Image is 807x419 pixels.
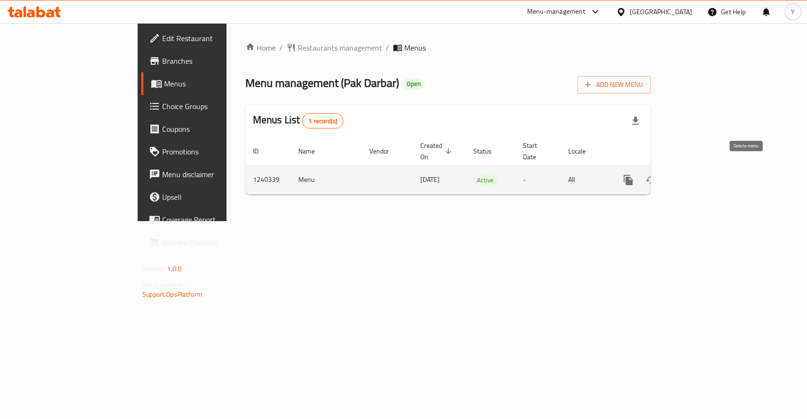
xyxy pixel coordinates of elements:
[141,95,272,118] a: Choice Groups
[561,165,609,194] td: All
[162,146,265,157] span: Promotions
[141,140,272,163] a: Promotions
[141,186,272,208] a: Upsell
[142,288,202,300] a: Support.OpsPlatform
[141,163,272,186] a: Menu disclaimer
[630,7,692,17] div: [GEOGRAPHIC_DATA]
[386,42,389,53] li: /
[298,145,327,157] span: Name
[568,145,598,157] span: Locale
[141,208,272,231] a: Coverage Report
[142,279,186,291] span: Get support on:
[369,145,401,157] span: Vendor
[609,137,715,166] th: Actions
[162,55,265,67] span: Branches
[291,165,362,194] td: Menu
[585,79,643,91] span: Add New Menu
[527,6,585,17] div: Menu-management
[420,173,440,186] span: [DATE]
[303,117,343,126] span: 1 record(s)
[404,42,426,53] span: Menus
[577,76,651,94] button: Add New Menu
[162,214,265,225] span: Coverage Report
[640,169,662,191] button: Change Status
[420,140,454,162] span: Created On
[523,140,549,162] span: Start Date
[245,137,715,195] table: enhanced table
[403,78,425,90] div: Open
[141,50,272,72] a: Branches
[403,80,425,88] span: Open
[298,42,382,53] span: Restaurants management
[473,145,504,157] span: Status
[253,113,343,128] h2: Menus List
[473,175,497,186] span: Active
[164,78,265,89] span: Menus
[141,231,272,254] a: Grocery Checklist
[162,191,265,203] span: Upsell
[141,118,272,140] a: Coupons
[162,169,265,180] span: Menu disclaimer
[162,101,265,112] span: Choice Groups
[141,27,272,50] a: Edit Restaurant
[473,174,497,186] div: Active
[141,72,272,95] a: Menus
[162,123,265,135] span: Coupons
[286,42,382,53] a: Restaurants management
[142,263,165,275] span: Version:
[162,33,265,44] span: Edit Restaurant
[253,145,271,157] span: ID
[624,110,647,132] div: Export file
[791,7,795,17] span: Y
[245,42,651,53] nav: breadcrumb
[515,165,561,194] td: -
[167,263,182,275] span: 1.0.0
[617,169,640,191] button: more
[245,72,399,94] span: Menu management ( Pak Darbar )
[279,42,283,53] li: /
[302,113,343,128] div: Total records count
[162,237,265,248] span: Grocery Checklist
